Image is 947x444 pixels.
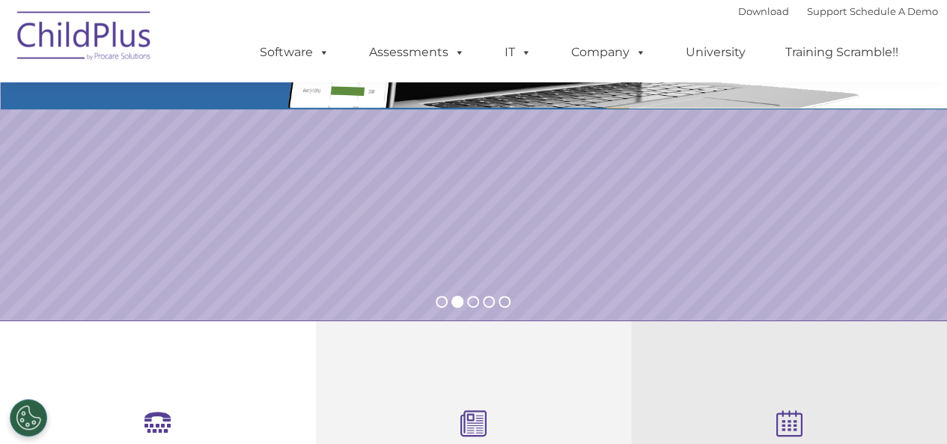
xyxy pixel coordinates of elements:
[490,37,546,67] a: IT
[10,1,159,76] img: ChildPlus by Procare Solutions
[208,160,272,171] span: Phone number
[10,399,47,437] button: Cookies Settings
[850,5,938,17] a: Schedule A Demo
[807,5,847,17] a: Support
[738,5,938,17] font: |
[245,37,344,67] a: Software
[556,37,661,67] a: Company
[770,37,913,67] a: Training Scramble!!
[738,5,789,17] a: Download
[354,37,480,67] a: Assessments
[671,37,761,67] a: University
[208,99,254,110] span: Last name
